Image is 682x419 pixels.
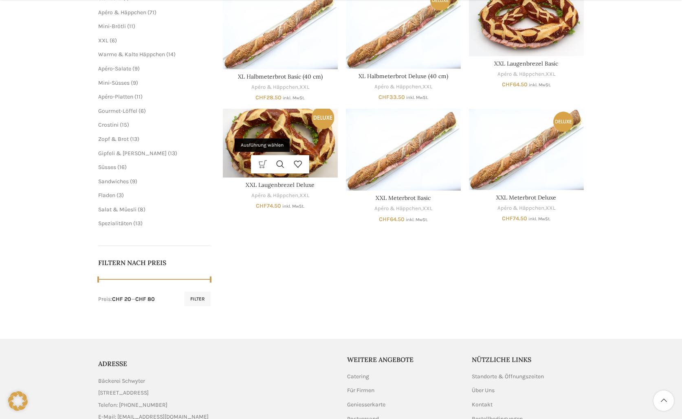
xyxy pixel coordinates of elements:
[98,295,155,303] div: Preis: —
[497,204,544,212] a: Apéro & Häppchen
[406,95,428,100] small: inkl. MwSt.
[150,9,154,16] span: 71
[98,136,129,143] span: Zopf & Brot
[346,109,461,191] a: XXL Meterbrot Basic
[256,202,281,209] bdi: 74.50
[546,70,555,78] a: XXL
[98,65,131,72] a: Apéro-Salate
[347,386,375,395] a: Für Firmen
[469,204,584,212] div: ,
[422,205,432,213] a: XXL
[129,23,133,30] span: 11
[347,355,460,364] h5: Weitere Angebote
[98,388,149,397] span: [STREET_ADDRESS]
[98,23,126,30] a: Mini-Brötli
[98,107,137,114] a: Gourmet-Löffel
[98,79,130,86] a: Mini-Süsses
[170,150,175,157] span: 13
[98,220,132,227] a: Spezialitäten
[119,164,125,171] span: 16
[98,192,115,199] a: Fladen
[546,204,555,212] a: XXL
[98,360,127,368] span: ADRESSE
[112,296,131,303] span: CHF 20
[223,192,338,200] div: ,
[378,94,405,101] bdi: 33.50
[472,386,495,395] a: Über Uns
[496,194,556,201] a: XXL Meterbrot Deluxe
[374,83,421,91] a: Apéro & Häppchen
[251,192,298,200] a: Apéro & Häppchen
[347,401,386,409] a: Geniesserkarte
[98,377,145,386] span: Bäckerei Schwyter
[132,178,135,185] span: 9
[502,215,513,222] span: CHF
[185,292,211,306] button: Filter
[255,94,266,101] span: CHF
[112,37,115,44] span: 6
[136,93,141,100] span: 11
[379,216,405,223] bdi: 64.50
[469,109,584,190] a: XXL Meterbrot Deluxe
[141,107,144,114] span: 6
[653,390,674,411] a: Scroll to top button
[223,83,338,91] div: ,
[379,216,390,223] span: CHF
[502,81,528,88] bdi: 64.50
[98,164,116,171] a: Süsses
[98,121,119,128] a: Crostini
[223,109,338,178] a: XXL Laugenbrezel Deluxe
[98,206,136,213] a: Salat & Müesli
[529,82,551,88] small: inkl. MwSt.
[98,37,108,44] a: XXL
[98,258,211,267] h5: Filtern nach Preis
[140,206,143,213] span: 8
[359,72,448,80] a: XL Halbmeterbrot Deluxe (40 cm)
[132,136,137,143] span: 13
[528,216,550,222] small: inkl. MwSt.
[168,51,174,58] span: 14
[472,355,584,364] h5: Nützliche Links
[98,9,146,16] a: Apéro & Häppchen
[472,373,545,381] a: Standorte & Öffnungszeiten
[246,181,315,189] a: XXL Laugenbrezel Deluxe
[497,70,544,78] a: Apéro & Häppchen
[494,60,558,67] a: XXL Laugenbrezel Basic
[502,81,513,88] span: CHF
[133,79,136,86] span: 9
[374,205,421,213] a: Apéro & Häppchen
[299,83,309,91] a: XXL
[376,194,431,202] a: XXL Meterbrot Basic
[135,296,155,303] span: CHF 80
[282,204,304,209] small: inkl. MwSt.
[502,215,527,222] bdi: 74.50
[98,93,133,100] a: Apéro-Platten
[98,178,129,185] span: Sandwiches
[122,121,127,128] span: 15
[299,192,309,200] a: XXL
[472,401,493,409] a: Kontakt
[406,217,428,222] small: inkl. MwSt.
[254,155,271,173] a: Wähle Optionen für „XXL Laugenbrezel Deluxe“
[422,83,432,91] a: XXL
[283,95,305,101] small: inkl. MwSt.
[346,205,461,213] div: ,
[469,70,584,78] div: ,
[119,192,122,199] span: 3
[98,51,165,58] a: Warme & Kalte Häppchen
[238,73,323,80] a: XL Halbmeterbrot Basic (40 cm)
[271,155,289,173] a: Schnellansicht
[235,138,290,152] div: Ausführung wählen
